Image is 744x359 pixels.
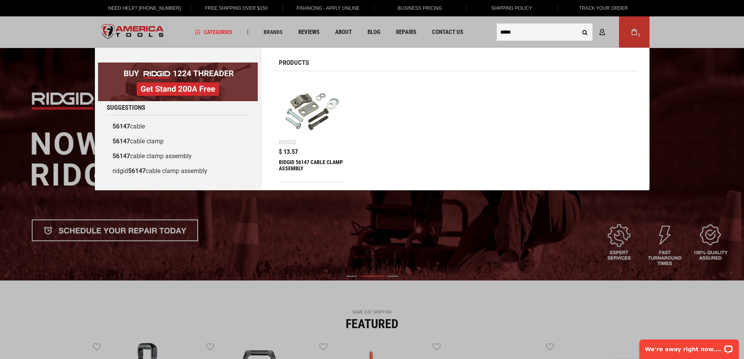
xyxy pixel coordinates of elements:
[107,149,249,164] a: 56147cable clamp assembly
[195,29,232,35] span: Categories
[279,159,345,178] div: RIDGID 56147 CABLE CLAMP ASSEMBLY
[279,77,345,182] a: RIDGID 56147 CABLE CLAMP ASSEMBLY Ridgid $ 13.57 RIDGID 56147 CABLE CLAMP ASSEMBLY
[578,25,592,39] button: Search
[112,152,130,160] b: 56147
[107,119,249,134] a: 56147cable
[107,134,249,149] a: 56147cable clamp
[107,104,145,111] span: Suggestions
[279,139,296,145] div: Ridgid
[112,138,130,145] b: 56147
[191,27,236,38] a: Categories
[98,63,258,101] img: BOGO: Buy RIDGID® 1224 Threader, Get Stand 200A Free!
[112,123,130,130] b: 56147
[264,29,283,35] span: Brands
[128,167,146,175] b: 56147
[279,59,309,66] span: Products
[634,334,744,359] iframe: LiveChat chat widget
[283,81,341,139] img: RIDGID 56147 CABLE CLAMP ASSEMBLY
[260,27,286,38] a: Brands
[107,164,249,179] a: ridgid56147cable clamp assembly
[98,63,258,68] a: BOGO: Buy RIDGID® 1224 Threader, Get Stand 200A Free!
[279,149,298,155] span: $ 13.57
